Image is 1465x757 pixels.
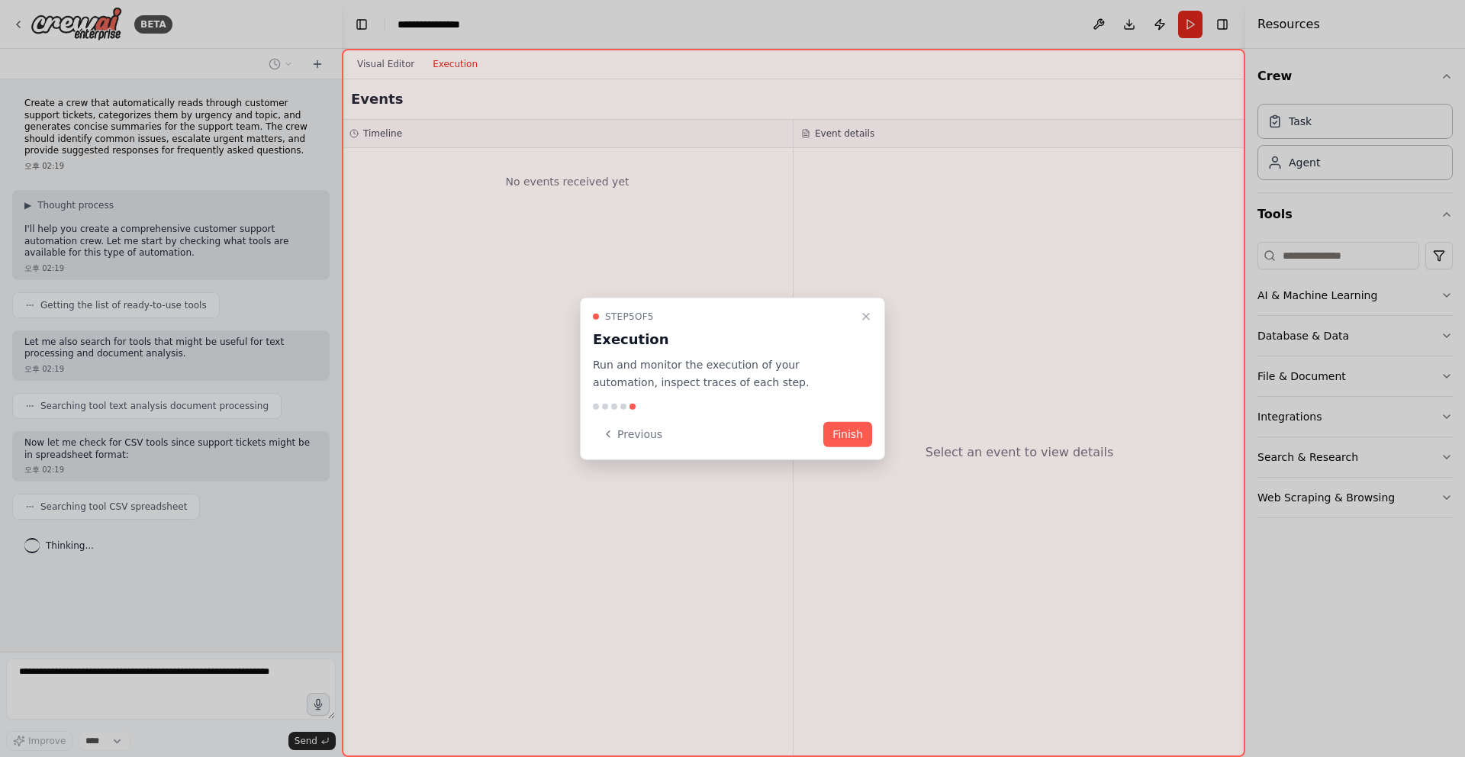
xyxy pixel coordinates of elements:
button: Hide left sidebar [351,14,372,35]
span: Step 5 of 5 [605,311,654,323]
button: Finish [823,421,872,446]
h3: Execution [593,329,854,350]
button: Previous [593,421,671,446]
p: Run and monitor the execution of your automation, inspect traces of each step. [593,356,854,391]
button: Close walkthrough [857,308,875,326]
